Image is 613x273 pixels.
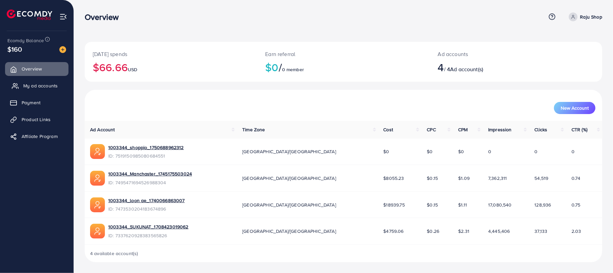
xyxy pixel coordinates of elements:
[5,62,68,76] a: Overview
[242,228,336,235] span: [GEOGRAPHIC_DATA]/[GEOGRAPHIC_DATA]
[488,148,491,155] span: 0
[128,66,137,73] span: USD
[279,59,282,75] span: /
[59,46,66,53] img: image
[580,13,602,21] p: Raju Shop
[90,224,105,239] img: ic-ads-acc.e4c84228.svg
[265,61,421,74] h2: $0
[561,106,589,110] span: New Account
[7,37,44,44] span: Ecomdy Balance
[534,201,551,208] span: 128,936
[427,126,436,133] span: CPC
[554,102,595,114] button: New Account
[90,250,138,257] span: 4 available account(s)
[5,113,68,126] a: Product Links
[90,126,115,133] span: Ad Account
[384,228,404,235] span: $4759.06
[108,206,185,212] span: ID: 7473530204183674896
[572,148,575,155] span: 0
[108,144,184,151] a: 1003344_shoppio_1750688962312
[282,66,304,73] span: 0 member
[108,232,189,239] span: ID: 7337620928383565826
[534,148,537,155] span: 0
[384,201,405,208] span: $18939.75
[488,126,512,133] span: Impression
[572,126,587,133] span: CTR (%)
[427,228,439,235] span: $0.26
[242,175,336,182] span: [GEOGRAPHIC_DATA]/[GEOGRAPHIC_DATA]
[22,65,42,72] span: Overview
[242,201,336,208] span: [GEOGRAPHIC_DATA]/[GEOGRAPHIC_DATA]
[438,61,551,74] h2: / 4
[584,243,608,268] iframe: Chat
[5,79,68,92] a: My ad accounts
[59,13,67,21] img: menu
[242,126,265,133] span: Time Zone
[427,201,438,208] span: $0.15
[384,126,393,133] span: Cost
[90,171,105,186] img: ic-ads-acc.e4c84228.svg
[488,175,507,182] span: 7,362,311
[458,126,468,133] span: CPM
[572,175,581,182] span: 0.74
[488,201,512,208] span: 17,080,540
[85,12,124,22] h3: Overview
[22,99,40,106] span: Payment
[108,170,192,177] a: 1003344_Manchaster_1745175503024
[90,197,105,212] img: ic-ads-acc.e4c84228.svg
[7,44,22,54] span: $160
[572,228,581,235] span: 2.03
[458,228,469,235] span: $2.31
[572,201,581,208] span: 0.75
[566,12,602,21] a: Raju Shop
[5,130,68,143] a: Affiliate Program
[438,50,551,58] p: Ad accounts
[384,175,404,182] span: $8055.23
[458,148,464,155] span: $0
[384,148,389,155] span: $0
[534,126,547,133] span: Clicks
[22,133,58,140] span: Affiliate Program
[534,228,547,235] span: 37,133
[5,96,68,109] a: Payment
[22,116,51,123] span: Product Links
[93,61,249,74] h2: $66.66
[438,59,444,75] span: 4
[108,223,189,230] a: 1003344_SUKUNAT_1708423019062
[23,82,58,89] span: My ad accounts
[90,144,105,159] img: ic-ads-acc.e4c84228.svg
[108,153,184,159] span: ID: 7519150985080684551
[488,228,510,235] span: 4,445,406
[265,50,421,58] p: Earn referral
[458,175,470,182] span: $1.09
[534,175,548,182] span: 54,519
[458,201,467,208] span: $1.11
[108,197,185,204] a: 1003344_loon ae_1740066863007
[427,175,438,182] span: $0.15
[108,179,192,186] span: ID: 7495471694526988304
[427,148,433,155] span: $0
[93,50,249,58] p: [DATE] spends
[242,148,336,155] span: [GEOGRAPHIC_DATA]/[GEOGRAPHIC_DATA]
[7,9,52,20] img: logo
[450,65,483,73] span: Ad account(s)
